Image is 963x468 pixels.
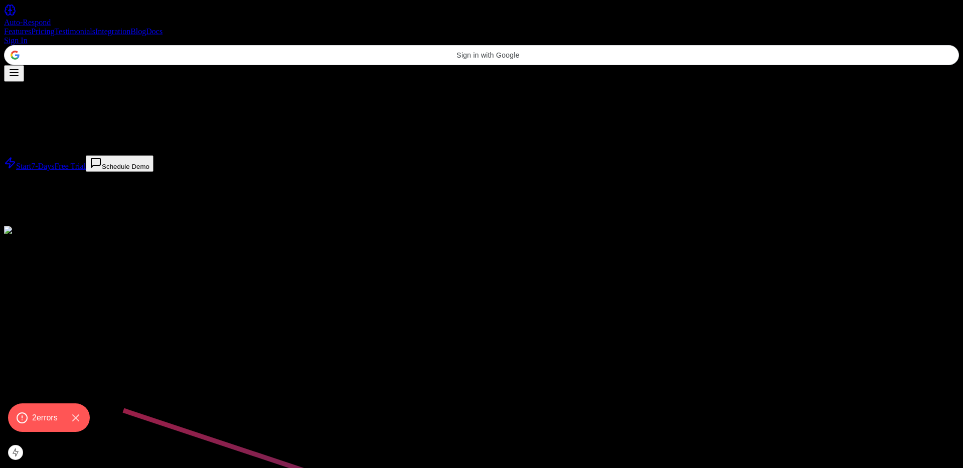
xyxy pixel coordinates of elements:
[4,181,959,190] div: Responses Sent
[4,36,28,45] a: Sign In
[54,96,72,104] span: AND
[4,217,959,226] div: Avg Response Time
[4,45,959,65] div: Sign in with Google
[4,226,94,235] img: AI Neural Network Brain
[4,4,959,27] a: Auto-Respond
[86,155,153,172] button: Schedule Demo
[4,18,959,27] div: Auto-Respond
[4,199,959,208] div: Response Rate
[4,115,959,128] h1: YELP AUTO RESPONDER
[24,51,952,59] span: Sign in with Google
[130,27,146,36] a: Blog
[4,138,959,147] p: The most advanced AI communication system that automatically responds to Yelp leads, generates cu...
[4,172,959,181] div: 2.5M+
[54,27,95,36] a: Testimonials
[4,162,86,170] a: Start7-DaysFree Trial
[4,96,54,104] span: THUMBTACK
[4,190,959,199] div: 100%
[4,27,31,36] a: Features
[4,208,959,217] div: < 5s
[146,27,163,36] a: Docs
[31,27,54,36] a: Pricing
[16,87,113,95] span: AI-Powered Response Engine
[31,162,54,170] span: 7-Days
[95,27,130,36] a: Integration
